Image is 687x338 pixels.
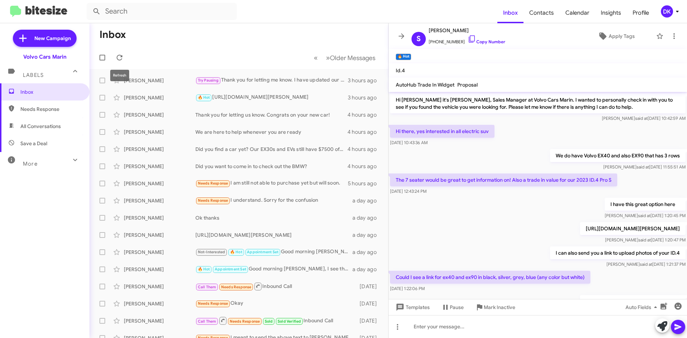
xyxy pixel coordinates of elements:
[605,213,686,218] span: [PERSON_NAME] [DATE] 1:20:45 PM
[215,267,246,271] span: Appointment Set
[195,196,352,205] div: I understand. Sorry for the confusion
[352,249,383,256] div: a day ago
[34,35,71,42] span: New Campaign
[637,164,649,170] span: said at
[314,53,318,62] span: «
[23,72,44,78] span: Labels
[124,163,195,170] div: [PERSON_NAME]
[124,128,195,136] div: [PERSON_NAME]
[606,261,686,267] span: [PERSON_NAME] [DATE] 1:21:37 PM
[265,319,273,324] span: Sold
[390,140,428,145] span: [DATE] 10:43:36 AM
[640,261,652,267] span: said at
[20,123,61,130] span: All Conversations
[195,93,348,102] div: [URL][DOMAIN_NAME][PERSON_NAME]
[416,33,421,45] span: S
[390,125,494,138] p: Hi there, yes interested in all electric suv
[195,163,347,170] div: Did you want to come in to check out the BMW?
[20,88,81,95] span: Inbox
[23,161,38,167] span: More
[195,76,348,84] div: Thank you for letting me know. I have updated our reords.
[394,301,430,314] span: Templates
[627,3,655,23] a: Profile
[195,282,356,291] div: Inbound Call
[221,285,252,289] span: Needs Response
[278,319,301,324] span: Sold Verified
[195,128,347,136] div: We are here to help whenever you are ready
[550,149,686,162] p: We do have Volvo EX40 and also EX90 that has 3 rows
[124,231,195,239] div: [PERSON_NAME]
[124,146,195,153] div: [PERSON_NAME]
[661,5,673,18] div: DK
[435,301,469,314] button: Pause
[356,317,383,324] div: [DATE]
[605,198,686,211] p: I have this great option here
[195,265,352,273] div: Good morning [PERSON_NAME], I see that you been communicating with [PERSON_NAME] and scheduled an...
[330,54,375,62] span: Older Messages
[609,30,635,43] span: Apply Tags
[560,3,595,23] span: Calendar
[124,77,195,84] div: [PERSON_NAME]
[23,53,67,60] div: Volvo Cars Marin
[347,111,383,118] div: 4 hours ago
[396,67,405,74] span: Id.4
[198,250,225,254] span: Not-Interested
[310,50,380,65] nav: Page navigation example
[396,54,411,60] small: 🔥 Hot
[469,301,521,314] button: Mark Inactive
[322,50,380,65] button: Next
[198,181,228,186] span: Needs Response
[457,82,478,88] span: Proposal
[198,319,216,324] span: Call Them
[655,5,679,18] button: DK
[468,39,505,44] a: Copy Number
[580,295,686,308] p: [URL][DOMAIN_NAME][PERSON_NAME]
[429,35,505,45] span: [PHONE_NUMBER]
[230,250,242,254] span: 🔥 Hot
[602,116,686,121] span: [PERSON_NAME] [DATE] 10:42:59 AM
[484,301,515,314] span: Mark Inactive
[230,319,260,324] span: Needs Response
[13,30,77,47] a: New Campaign
[497,3,523,23] a: Inbox
[390,271,590,284] p: Could I see a link for ex40 and ex90 in black, silver, grey, blue (any color but white)
[195,111,347,118] div: Thank you for letting us know. Congrats on your new car!
[595,3,627,23] a: Insights
[635,116,648,121] span: said at
[352,266,383,273] div: a day ago
[348,77,383,84] div: 3 hours ago
[198,78,219,83] span: Try Pausing
[625,301,660,314] span: Auto Fields
[352,231,383,239] div: a day ago
[195,248,352,256] div: Good morning [PERSON_NAME], sorry for the late response I was on vacation. Were you able to come ...
[198,95,210,100] span: 🔥 Hot
[124,283,195,290] div: [PERSON_NAME]
[195,299,356,308] div: Okay
[390,93,686,113] p: Hi [PERSON_NAME] it's [PERSON_NAME], Sales Manager at Volvo Cars Marin. I wanted to personally ch...
[356,300,383,307] div: [DATE]
[352,214,383,221] div: a day ago
[390,173,617,186] p: The 7 seater would be great to get information on! Also a trade in value for our 2023 ID.4 Pro S
[124,300,195,307] div: [PERSON_NAME]
[348,180,383,187] div: 5 hours ago
[124,249,195,256] div: [PERSON_NAME]
[195,179,348,187] div: I am still not able to purchase yet but will soon.
[550,246,686,259] p: I can also send you a link to upload photos of your ID.4
[523,3,560,23] a: Contacts
[356,283,383,290] div: [DATE]
[110,70,129,81] div: Refresh
[638,237,651,243] span: said at
[87,3,237,20] input: Search
[347,163,383,170] div: 4 hours ago
[347,128,383,136] div: 4 hours ago
[429,26,505,35] span: [PERSON_NAME]
[603,164,686,170] span: [PERSON_NAME] [DATE] 11:55:51 AM
[347,146,383,153] div: 4 hours ago
[124,214,195,221] div: [PERSON_NAME]
[20,140,47,147] span: Save a Deal
[20,106,81,113] span: Needs Response
[99,29,126,40] h1: Inbox
[124,94,195,101] div: [PERSON_NAME]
